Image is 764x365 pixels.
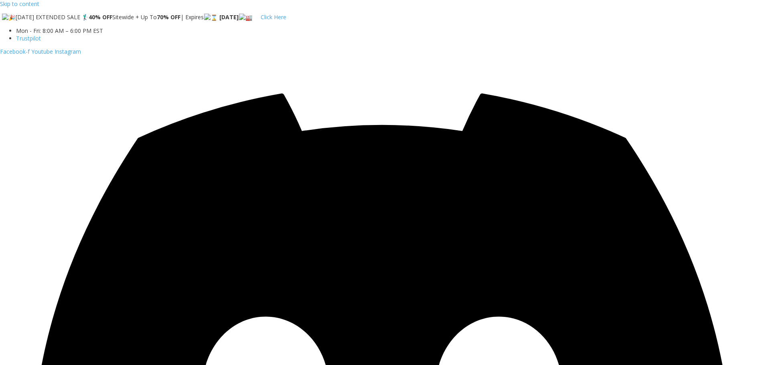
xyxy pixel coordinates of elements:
[219,13,253,21] strong: [DATE]
[239,14,252,21] img: 🏭
[31,48,55,55] a: Youtube
[31,48,53,55] span: Youtube
[2,14,15,21] img: 🎉
[16,34,41,42] a: Trustpilot
[204,14,217,21] img: ⌛
[55,48,81,55] a: Instagram
[261,13,286,21] a: Click Here
[89,13,112,21] strong: 40% OFF
[16,27,103,34] span: Mon - Fri: 8:00 AM – 6:00 PM EST
[157,13,180,21] strong: 70% OFF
